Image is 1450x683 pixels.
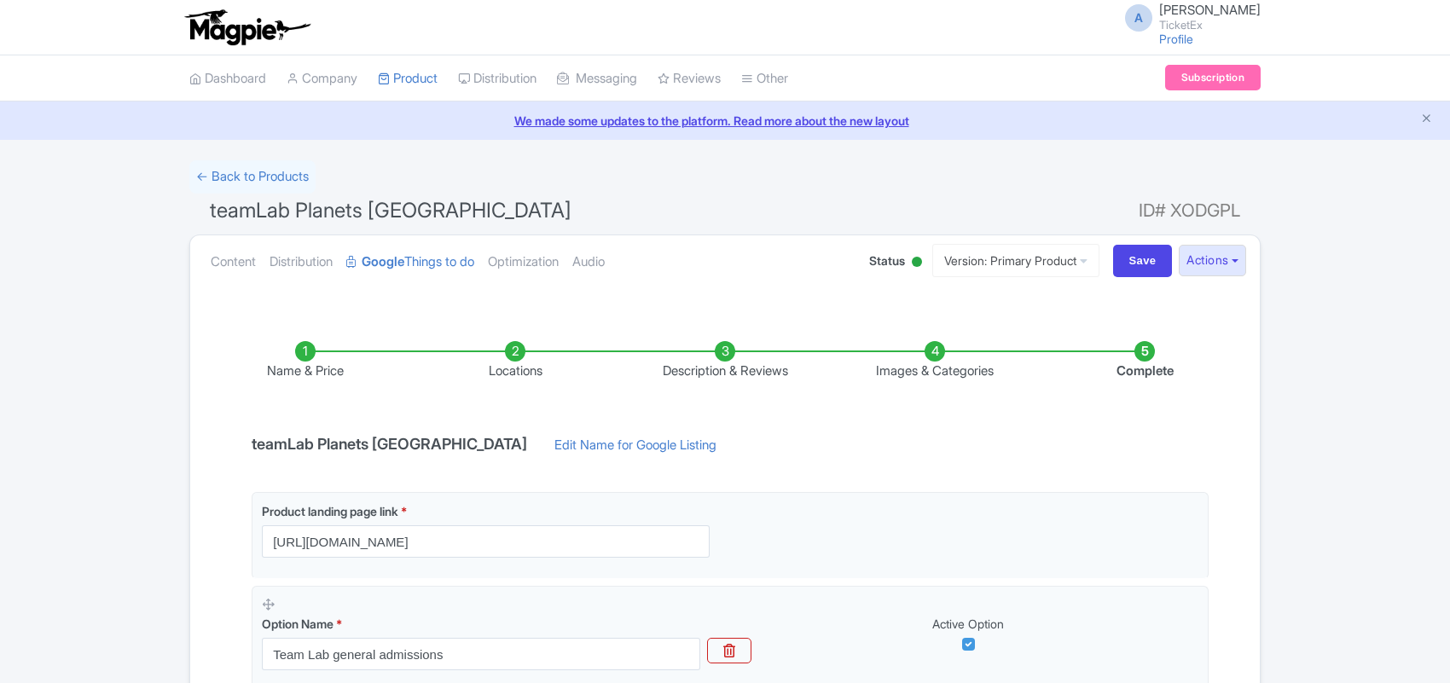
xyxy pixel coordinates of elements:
a: Audio [572,235,605,289]
a: Company [287,55,357,102]
a: ← Back to Products [189,160,316,194]
li: Images & Categories [830,341,1040,381]
a: Distribution [270,235,333,289]
a: Other [741,55,788,102]
a: Optimization [488,235,559,289]
h4: teamLab Planets [GEOGRAPHIC_DATA] [241,436,537,453]
a: Messaging [557,55,637,102]
a: GoogleThings to do [346,235,474,289]
button: Actions [1179,245,1246,276]
span: A [1125,4,1152,32]
a: Dashboard [189,55,266,102]
span: teamLab Planets [GEOGRAPHIC_DATA] [210,198,571,223]
a: Version: Primary Product [932,244,1099,277]
li: Description & Reviews [620,341,830,381]
input: Product landing page link [262,525,710,558]
span: Option Name [262,616,333,631]
img: logo-ab69f6fb50320c5b225c76a69d11143b.png [181,9,313,46]
a: Content [211,235,256,289]
a: Edit Name for Google Listing [537,436,734,463]
a: We made some updates to the platform. Read more about the new layout [10,112,1440,130]
a: Distribution [458,55,536,102]
span: Active Option [932,616,1004,631]
a: Reviews [658,55,721,102]
a: A [PERSON_NAME] TicketEx [1115,3,1261,31]
small: TicketEx [1159,20,1261,31]
span: [PERSON_NAME] [1159,2,1261,18]
a: Subscription [1165,65,1261,90]
span: Product landing page link [262,504,398,518]
a: Profile [1159,32,1193,46]
li: Locations [410,341,620,381]
button: Close announcement [1420,110,1433,130]
li: Complete [1040,341,1250,381]
span: Status [869,252,905,269]
a: Product [378,55,438,102]
span: ID# XODGPL [1139,194,1240,228]
input: Option Name [262,638,700,670]
input: Save [1113,245,1173,277]
strong: Google [362,252,404,272]
li: Name & Price [200,341,410,381]
div: Active [908,250,925,276]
